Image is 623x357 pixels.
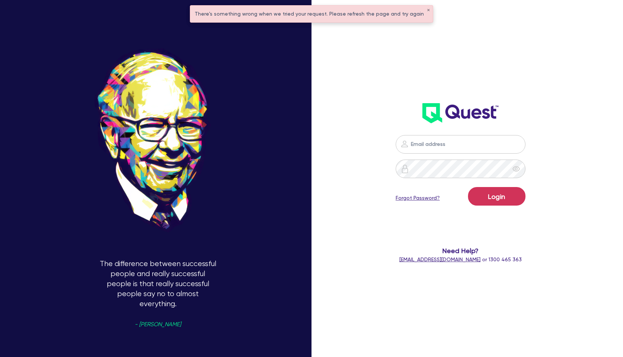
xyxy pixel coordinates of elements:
button: ✕ [427,9,430,12]
span: eye [512,165,520,173]
a: Forgot Password? [396,194,440,202]
a: [EMAIL_ADDRESS][DOMAIN_NAME] [399,256,481,262]
span: or 1300 465 363 [399,256,522,262]
button: Login [468,187,525,206]
img: icon-password [400,140,409,148]
img: icon-password [400,164,409,173]
input: Email address [396,135,525,154]
img: wH2k97JdezQIQAAAABJRU5ErkJggg== [422,103,498,123]
span: Need Help? [379,246,543,256]
div: There's something wrong when we tried your request. Please refresh the page and try again [190,6,433,22]
span: - [PERSON_NAME] [135,322,181,327]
